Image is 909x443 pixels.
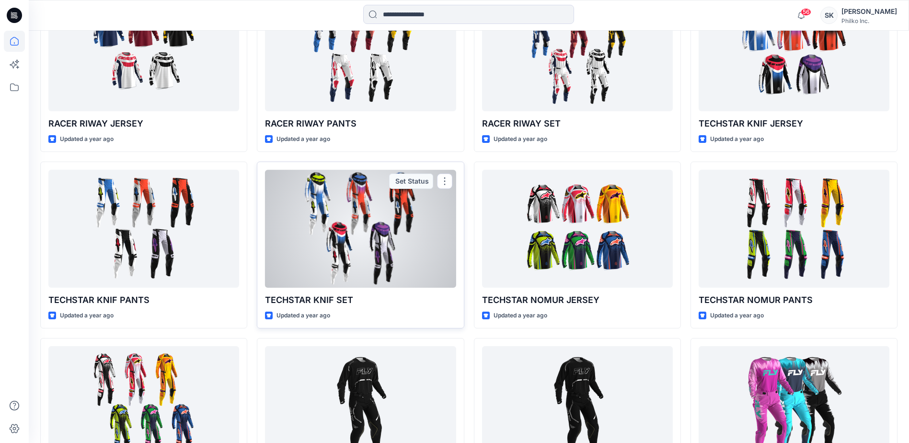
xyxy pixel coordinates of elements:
p: RACER RIWAY SET [482,117,673,130]
p: TECHSTAR KNIF JERSEY [699,117,889,130]
div: SK [820,7,838,24]
span: 56 [801,8,811,16]
p: TECHSTAR KNIF PANTS [48,293,239,307]
p: TECHSTAR NOMUR PANTS [699,293,889,307]
p: RACER RIWAY PANTS [265,117,456,130]
p: TECHSTAR KNIF SET [265,293,456,307]
p: Updated a year ago [276,311,330,321]
p: Updated a year ago [710,311,764,321]
div: [PERSON_NAME] [841,6,897,17]
p: RACER RIWAY JERSEY [48,117,239,130]
a: TECHSTAR KNIF SET [265,170,456,287]
p: Updated a year ago [276,134,330,144]
p: Updated a year ago [494,311,547,321]
p: Updated a year ago [60,311,114,321]
p: TECHSTAR NOMUR JERSEY [482,293,673,307]
div: Philko Inc. [841,17,897,24]
a: TECHSTAR KNIF PANTS [48,170,239,287]
p: Updated a year ago [494,134,547,144]
p: Updated a year ago [710,134,764,144]
a: TECHSTAR NOMUR JERSEY [482,170,673,287]
a: TECHSTAR NOMUR PANTS [699,170,889,287]
p: Updated a year ago [60,134,114,144]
